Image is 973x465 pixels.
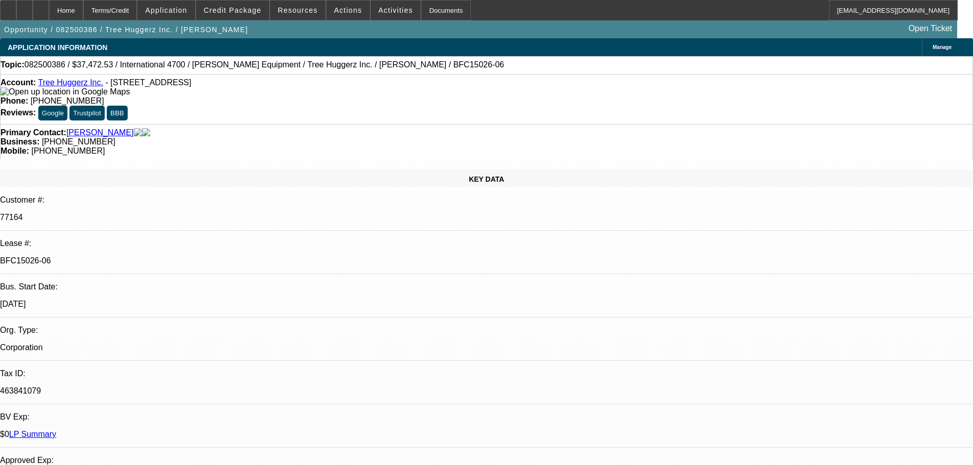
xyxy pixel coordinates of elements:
[1,78,36,87] strong: Account:
[4,26,248,34] span: Opportunity / 082500386 / Tree Huggerz Inc. / [PERSON_NAME]
[66,128,134,137] a: [PERSON_NAME]
[69,106,104,120] button: Trustpilot
[1,146,29,155] strong: Mobile:
[1,128,66,137] strong: Primary Contact:
[204,6,262,14] span: Credit Package
[371,1,421,20] button: Activities
[1,96,28,105] strong: Phone:
[9,430,56,438] a: LP Summary
[1,87,130,96] img: Open up location in Google Maps
[1,137,39,146] strong: Business:
[42,137,115,146] span: [PHONE_NUMBER]
[145,6,187,14] span: Application
[25,60,504,69] span: 082500386 / $37,472.53 / International 4700 / [PERSON_NAME] Equipment / Tree Huggerz Inc. / [PERS...
[326,1,370,20] button: Actions
[105,78,191,87] span: - [STREET_ADDRESS]
[270,1,325,20] button: Resources
[1,108,36,117] strong: Reviews:
[8,43,107,52] span: APPLICATION INFORMATION
[107,106,128,120] button: BBB
[196,1,269,20] button: Credit Package
[137,1,195,20] button: Application
[38,78,103,87] a: Tree Huggerz Inc.
[278,6,318,14] span: Resources
[31,146,105,155] span: [PHONE_NUMBER]
[1,60,25,69] strong: Topic:
[31,96,104,105] span: [PHONE_NUMBER]
[933,44,952,50] span: Manage
[1,87,130,96] a: View Google Maps
[378,6,413,14] span: Activities
[38,106,67,120] button: Google
[334,6,362,14] span: Actions
[134,128,142,137] img: facebook-icon.png
[905,20,956,37] a: Open Ticket
[142,128,150,137] img: linkedin-icon.png
[469,175,504,183] span: KEY DATA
